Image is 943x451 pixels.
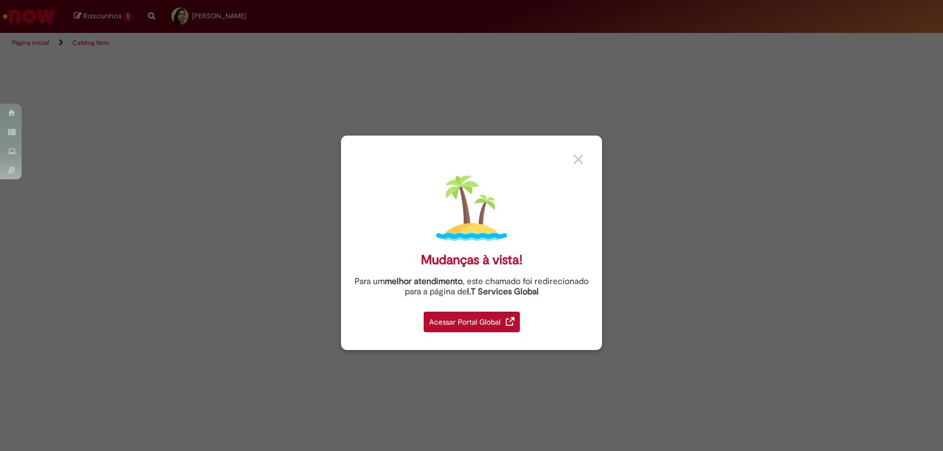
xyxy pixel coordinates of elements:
[573,154,583,164] img: close_button_grey.png
[385,276,463,287] strong: melhor atendimento
[436,173,507,244] img: island.png
[467,280,539,297] a: I.T Services Global
[421,252,523,268] div: Mudanças à vista!
[424,312,520,332] div: Acessar Portal Global
[506,317,514,326] img: redirect_link.png
[349,277,594,297] div: Para um , este chamado foi redirecionado para a página de
[424,306,520,332] a: Acessar Portal Global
